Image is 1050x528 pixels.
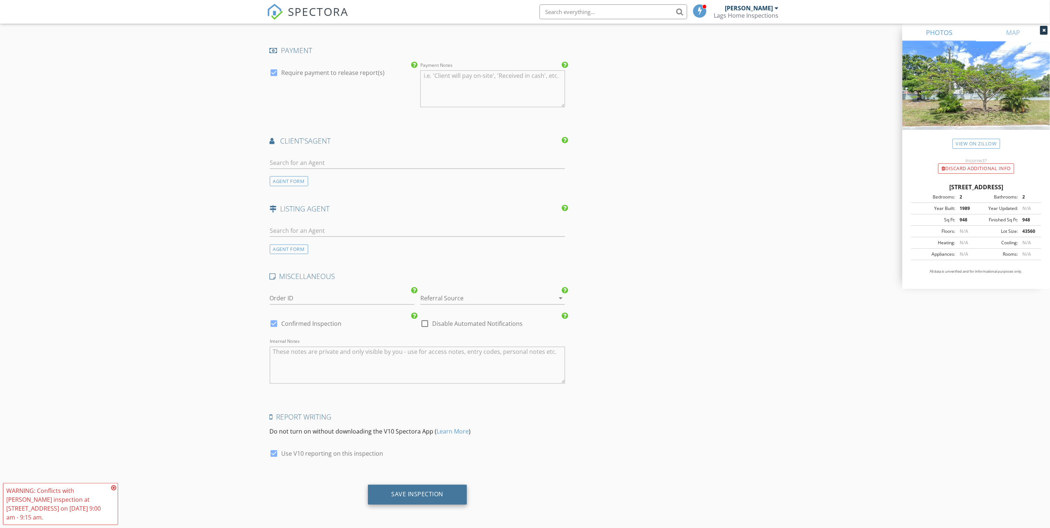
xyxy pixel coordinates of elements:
[938,163,1014,174] div: Discard Additional info
[955,217,976,223] div: 948
[960,239,968,246] span: N/A
[432,320,523,328] label: Disable Automated Notifications
[960,251,968,257] span: N/A
[913,228,955,235] div: Floors:
[1022,239,1031,246] span: N/A
[280,136,308,146] span: client's
[725,4,773,12] div: [PERSON_NAME]
[913,251,955,258] div: Appliances:
[911,269,1041,274] p: All data is unverified and for informational purposes only.
[902,158,1050,163] div: Incorrect?
[976,217,1018,223] div: Finished Sq Ft:
[913,205,955,212] div: Year Built:
[270,176,308,186] div: AGENT FORM
[902,41,1050,148] img: streetview
[976,251,1018,258] div: Rooms:
[976,239,1018,246] div: Cooling:
[6,486,109,522] div: WARNING: Conflicts with [PERSON_NAME] inspection at [STREET_ADDRESS] on [DATE] 9:00 am - 9:15 am.
[1022,205,1031,211] span: N/A
[911,183,1041,191] div: [STREET_ADDRESS]
[976,24,1050,41] a: MAP
[270,136,565,146] h4: AGENT
[976,205,1018,212] div: Year Updated:
[282,320,342,328] label: Confirmed Inspection
[270,225,565,237] input: Search for an Agent
[1022,251,1031,257] span: N/A
[976,228,1018,235] div: Lot Size:
[714,12,779,19] div: Lags Home Inspections
[270,427,565,436] p: Do not turn on without downloading the V10 Spectora App ( )
[270,157,565,169] input: Search for an Agent
[270,46,565,55] h4: PAYMENT
[953,139,1000,149] a: View on Zillow
[902,24,976,41] a: PHOTOS
[288,4,349,19] span: SPECTORA
[556,294,565,303] i: arrow_drop_down
[913,217,955,223] div: Sq Ft:
[540,4,687,19] input: Search everything...
[913,194,955,200] div: Bedrooms:
[392,491,444,498] div: Save Inspection
[955,194,976,200] div: 2
[976,194,1018,200] div: Bathrooms:
[282,450,383,458] label: Use V10 reporting on this inspection
[1018,194,1039,200] div: 2
[282,69,385,76] label: Require payment to release report(s)
[913,239,955,246] div: Heating:
[1018,228,1039,235] div: 43560
[270,272,565,282] h4: MISCELLANEOUS
[437,428,469,436] a: Learn More
[267,4,283,20] img: The Best Home Inspection Software - Spectora
[270,347,565,384] textarea: Internal Notes
[955,205,976,212] div: 1989
[270,244,308,254] div: AGENT FORM
[960,228,968,234] span: N/A
[267,10,349,25] a: SPECTORA
[270,413,565,422] h4: Report Writing
[1018,217,1039,223] div: 948
[270,204,565,214] h4: LISTING AGENT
